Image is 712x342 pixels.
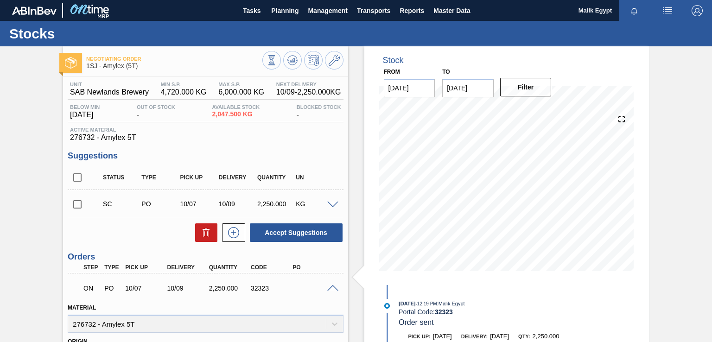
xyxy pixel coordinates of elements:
span: 2,047.500 KG [212,111,260,118]
span: 2,250.000 [533,333,559,340]
span: Master Data [433,5,470,16]
div: Purchase order [102,285,123,292]
span: Delivery: [461,334,488,339]
h1: Stocks [9,28,174,39]
div: Status [101,174,143,181]
div: Quantity [207,264,253,271]
div: Quantity [255,174,297,181]
span: Reports [400,5,424,16]
span: [DATE] [70,111,100,119]
p: ON [83,285,100,292]
div: Portal Code: [399,308,619,316]
span: SAB Newlands Brewery [70,88,149,96]
span: MIN S.P. [161,82,207,87]
span: 276732 - Amylex 5T [70,133,341,142]
img: TNhmsLtSVTkK8tSr43FrP2fwEKptu5GPRR3wAAAABJRU5ErkJggg== [12,6,57,15]
div: 2,250.000 [255,200,297,208]
span: [DATE] [433,333,452,340]
span: Next Delivery [276,82,341,87]
span: 4,720.000 KG [161,88,207,96]
button: Filter [500,78,552,96]
div: - [294,104,343,119]
div: PO [290,264,336,271]
span: Active Material [70,127,341,133]
img: userActions [662,5,673,16]
input: mm/dd/yyyy [384,79,435,97]
div: Type [139,174,181,181]
span: [DATE] [399,301,415,306]
strong: 32323 [435,308,453,316]
button: Schedule Inventory [304,51,323,70]
div: Accept Suggestions [245,222,343,243]
span: [DATE] [490,333,509,340]
div: Pick up [178,174,220,181]
button: Update Chart [283,51,302,70]
div: 10/09/2025 [216,200,259,208]
span: 10/09 - 2,250.000 KG [276,88,341,96]
div: UN [293,174,336,181]
div: Delivery [165,264,211,271]
div: Negotiating Order [81,278,102,298]
span: Pick up: [408,334,431,339]
label: From [384,69,400,75]
div: Code [248,264,294,271]
span: Order sent [399,318,434,326]
div: Stock [383,56,404,65]
span: Available Stock [212,104,260,110]
img: atual [384,303,390,309]
span: Management [308,5,348,16]
span: - 12:19 PM [416,301,437,306]
div: 2,250.000 [207,285,253,292]
button: Accept Suggestions [250,223,343,242]
label: to [442,69,450,75]
div: 32323 [248,285,294,292]
input: mm/dd/yyyy [442,79,494,97]
span: Out Of Stock [137,104,175,110]
span: Negotiating Order [86,56,262,62]
img: Ícone [65,57,76,69]
div: Delete Suggestions [191,223,217,242]
div: 10/07/2025 [123,285,169,292]
div: Step [81,264,102,271]
div: Suggestion Created [101,200,143,208]
span: Blocked Stock [297,104,341,110]
span: Qty: [518,334,530,339]
span: MAX S.P. [218,82,264,87]
div: Purchase order [139,200,181,208]
div: Delivery [216,174,259,181]
span: 1SJ - Amylex (5T) [86,63,262,70]
button: Go to Master Data / General [325,51,343,70]
span: Planning [271,5,299,16]
div: Pick up [123,264,169,271]
div: - [134,104,178,119]
button: Stocks Overview [262,51,281,70]
h3: Suggestions [68,151,343,161]
span: Below Min [70,104,100,110]
div: 10/09/2025 [165,285,211,292]
span: : Malik Egypt [437,301,465,306]
div: KG [293,200,336,208]
span: Tasks [242,5,262,16]
div: 10/07/2025 [178,200,220,208]
h3: Orders [68,252,343,262]
img: Logout [692,5,703,16]
div: New suggestion [217,223,245,242]
span: Transports [357,5,390,16]
div: Type [102,264,123,271]
label: Material [68,304,96,311]
button: Notifications [619,4,649,17]
span: Unit [70,82,149,87]
span: 6,000.000 KG [218,88,264,96]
